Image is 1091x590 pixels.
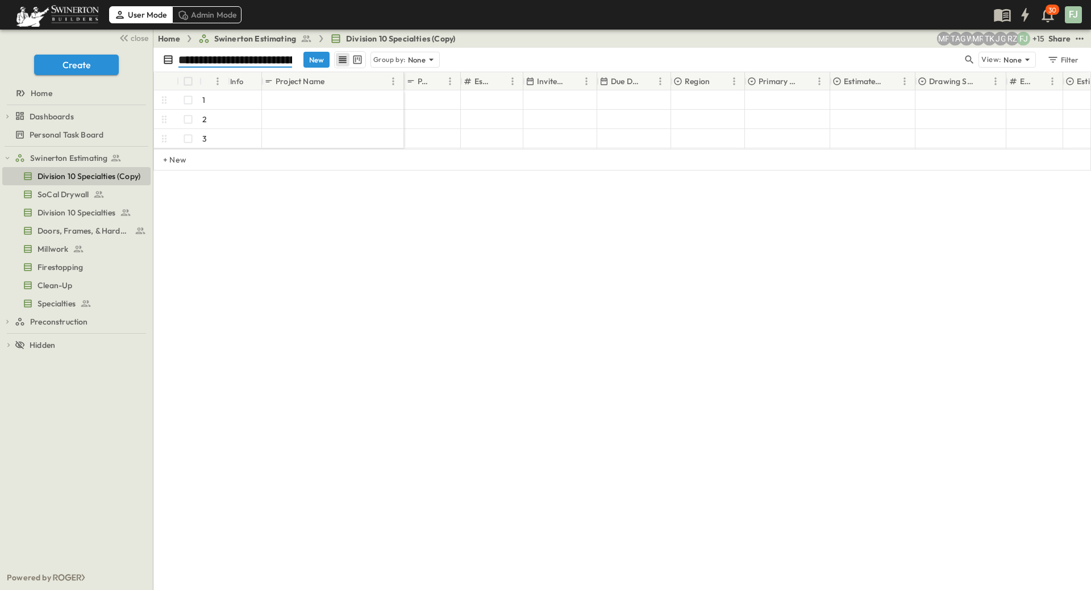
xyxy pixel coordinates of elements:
div: table view [334,51,366,68]
div: Firestoppingtest [2,258,151,276]
span: Specialties [38,298,76,309]
div: Info [228,72,262,90]
div: Clean-Uptest [2,276,151,294]
div: Jorge Garcia (jorgarcia@swinerton.com) [994,32,1007,45]
div: User Mode [109,6,172,23]
a: Home [158,33,180,44]
a: Specialties [2,296,148,311]
span: Preconstruction [30,316,88,327]
div: Taha Alfakhry (taha.alfakhry@swinerton.com) [948,32,962,45]
span: Division 10 Specialties (Copy) [346,33,455,44]
button: Menu [580,74,593,88]
p: Estimate Status [844,76,883,87]
span: Division 10 Specialties (Copy) [38,171,140,182]
p: + New [163,154,170,165]
a: Preconstruction [15,314,148,330]
span: Firestopping [38,261,83,273]
button: Menu [898,74,911,88]
button: kanban view [350,53,364,67]
a: Clean-Up [2,277,148,293]
a: Swinerton Estimating [15,150,148,166]
button: Menu [727,74,741,88]
div: Francisco J. Sanchez (frsanchez@swinerton.com) [1017,32,1030,45]
a: Swinerton Estimating [198,33,312,44]
button: Menu [386,74,400,88]
p: 1 [202,94,205,106]
a: Personal Task Board [2,127,148,143]
div: Admin Mode [172,6,242,23]
div: Personal Task Boardtest [2,126,151,144]
button: Menu [211,74,224,88]
a: Division 10 Specialties [2,205,148,221]
p: 3 [202,133,207,144]
span: Swinerton Estimating [214,33,296,44]
button: Sort [885,75,898,88]
div: Doors, Frames, & Hardwaretest [2,222,151,240]
span: Dashboards [30,111,74,122]
nav: breadcrumbs [158,33,462,44]
div: Millworktest [2,240,151,258]
button: Create [34,55,119,75]
a: Millwork [2,241,148,257]
button: FJ [1064,5,1083,24]
div: Madison Pagdilao (madison.pagdilao@swinerton.com) [937,32,951,45]
button: Menu [813,74,826,88]
p: Group by: [373,54,406,65]
a: Dashboards [15,109,148,124]
span: Hidden [30,339,55,351]
a: Firestopping [2,259,148,275]
button: Menu [443,74,457,88]
span: Personal Task Board [30,129,103,140]
button: Sort [712,75,724,88]
div: Preconstructiontest [2,313,151,331]
div: Filter [1047,53,1079,66]
span: Doors, Frames, & Hardware [38,225,130,236]
p: Primary Market [759,76,798,87]
button: Sort [567,75,580,88]
button: Sort [1033,75,1046,88]
button: Sort [800,75,813,88]
button: row view [336,53,349,67]
div: SoCal Drywalltest [2,185,151,203]
span: Swinerton Estimating [30,152,107,164]
p: View: [981,53,1001,66]
div: Division 10 Specialtiestest [2,203,151,222]
span: close [131,32,148,44]
div: FJ [1065,6,1082,23]
button: Sort [204,75,216,88]
p: Region [685,76,710,87]
div: Meghana Raj (meghana.raj@swinerton.com) [971,32,985,45]
div: Specialtiestest [2,294,151,313]
div: # [199,72,228,90]
div: Robert Zeilinger (robert.zeilinger@swinerton.com) [1005,32,1019,45]
span: Home [31,88,52,99]
p: Due Date [611,76,639,87]
button: Menu [989,74,1002,88]
p: 2 [202,114,207,125]
p: Invite Date [537,76,565,87]
button: Sort [641,75,653,88]
button: close [114,30,151,45]
div: Division 10 Specialties (Copy)test [2,167,151,185]
p: None [1003,54,1022,65]
div: Share [1048,33,1071,44]
p: Project Name [276,76,324,87]
a: SoCal Drywall [2,186,148,202]
p: Drawing Status [929,76,974,87]
button: Menu [506,74,519,88]
button: Menu [653,74,667,88]
button: New [303,52,330,68]
div: Swinerton Estimatingtest [2,149,151,167]
p: Estimate Round [1020,76,1031,87]
a: Division 10 Specialties (Copy) [330,33,455,44]
p: + 15 [1032,33,1044,44]
a: Division 10 Specialties (Copy) [2,168,148,184]
p: P-Code [418,76,428,87]
img: 6c363589ada0b36f064d841b69d3a419a338230e66bb0a533688fa5cc3e9e735.png [14,3,101,27]
div: Tom Kotkosky (tom.kotkosky@swinerton.com) [982,32,996,45]
span: Clean-Up [38,280,72,291]
span: Division 10 Specialties [38,207,115,218]
div: GEORGIA WESLEY (georgia.wesley@swinerton.com) [960,32,973,45]
div: Info [230,65,244,97]
button: Sort [976,75,989,88]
